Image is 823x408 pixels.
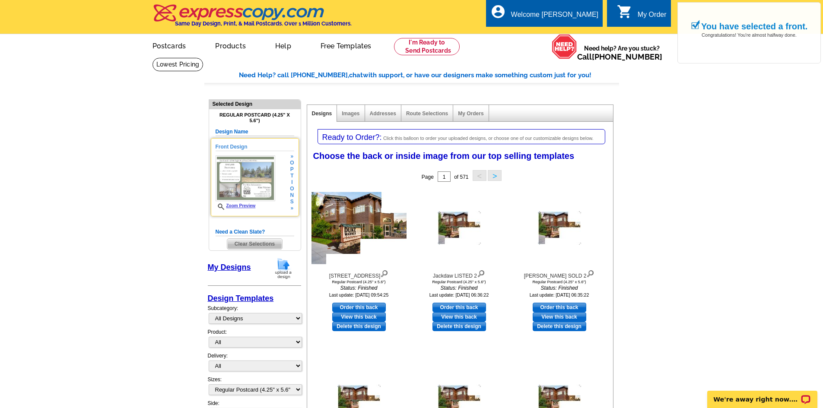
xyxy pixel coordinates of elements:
[538,211,581,245] img: Hosmer SOLD 2
[702,24,797,38] span: Congratulations! You're almost halfway done.
[290,186,294,192] span: o
[533,312,586,322] a: View this back
[512,284,607,292] i: Status: Finished
[422,174,434,180] span: Page
[311,280,407,284] div: Regular Postcard (4.25" x 5.6")
[322,133,382,142] span: Ready to Order?:
[617,9,667,20] a: shopping_cart My Order
[290,166,294,173] span: p
[208,263,251,272] a: My Designs
[438,211,481,245] img: Jackdaw LISTED 2
[490,4,506,19] i: account_circle
[530,292,589,297] small: Last update: [DATE] 06:35:22
[290,173,294,179] span: t
[208,328,301,352] div: Product:
[577,52,662,61] span: Call
[586,268,594,278] img: view design details
[701,22,807,31] h1: You have selected a front.
[533,322,586,331] a: Delete this design
[290,153,294,160] span: »
[313,151,575,161] span: Choose the back or inside image from our top selling templates
[332,322,386,331] a: Delete this design
[512,268,607,280] div: [PERSON_NAME] SOLD 2
[432,303,486,312] a: use this design
[383,136,594,141] span: Click this balloon to order your uploaded designs, or choose one of our customizable designs below.
[488,170,502,181] button: >
[216,143,294,151] h5: Front Design
[592,52,662,61] a: [PHONE_NUMBER]
[552,34,577,59] img: help
[477,268,485,278] img: view design details
[311,268,407,280] div: [STREET_ADDRESS]
[201,35,260,55] a: Products
[216,128,294,136] h5: Design Name
[290,205,294,212] span: »
[208,294,274,303] a: Design Templates
[691,20,700,29] img: check_mark.png
[227,239,282,249] span: Clear Selections
[577,44,667,61] span: Need help? Are you stuck?
[329,292,389,297] small: Last update: [DATE] 09:54:25
[412,284,507,292] i: Status: Finished
[311,284,407,292] i: Status: Finished
[432,322,486,331] a: Delete this design
[380,268,388,278] img: view design details
[370,111,396,117] a: Addresses
[307,35,385,55] a: Free Templates
[139,35,200,55] a: Postcards
[454,174,468,180] span: of 571
[312,111,332,117] a: Designs
[290,179,294,186] span: i
[332,312,386,322] a: View this back
[473,170,486,181] button: <
[290,192,294,199] span: n
[216,112,294,123] h4: Regular Postcard (4.25" x 5.6")
[311,192,407,264] img: 62540 Eagle Road LISTED 2
[342,111,359,117] a: Images
[458,111,483,117] a: My Orders
[208,352,301,376] div: Delivery:
[349,71,363,79] span: chat
[332,303,386,312] a: use this design
[406,111,448,117] a: Route Selections
[432,312,486,322] a: View this back
[208,376,301,399] div: Sizes:
[533,303,586,312] a: use this design
[216,228,294,236] h5: Need a Clean Slate?
[239,70,619,80] div: Need Help? call [PHONE_NUMBER], with support, or have our designers make something custom just fo...
[272,257,295,279] img: upload-design
[512,280,607,284] div: Regular Postcard (4.25" x 5.6")
[153,10,352,27] a: Same Day Design, Print, & Mail Postcards. Over 1 Million Customers.
[175,20,352,27] h4: Same Day Design, Print, & Mail Postcards. Over 1 Million Customers.
[412,268,507,280] div: Jackdaw LISTED 2
[638,11,667,23] div: My Order
[216,203,256,208] a: Zoom Preview
[290,199,294,205] span: s
[290,160,294,166] span: o
[216,155,275,201] img: small-thumb.jpg
[617,4,632,19] i: shopping_cart
[429,292,489,297] small: Last update: [DATE] 06:36:22
[511,11,598,23] div: Welcome [PERSON_NAME]
[209,100,301,108] div: Selected Design
[412,280,507,284] div: Regular Postcard (4.25" x 5.6")
[702,381,823,408] iframe: LiveChat chat widget
[208,304,301,328] div: Subcategory:
[261,35,305,55] a: Help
